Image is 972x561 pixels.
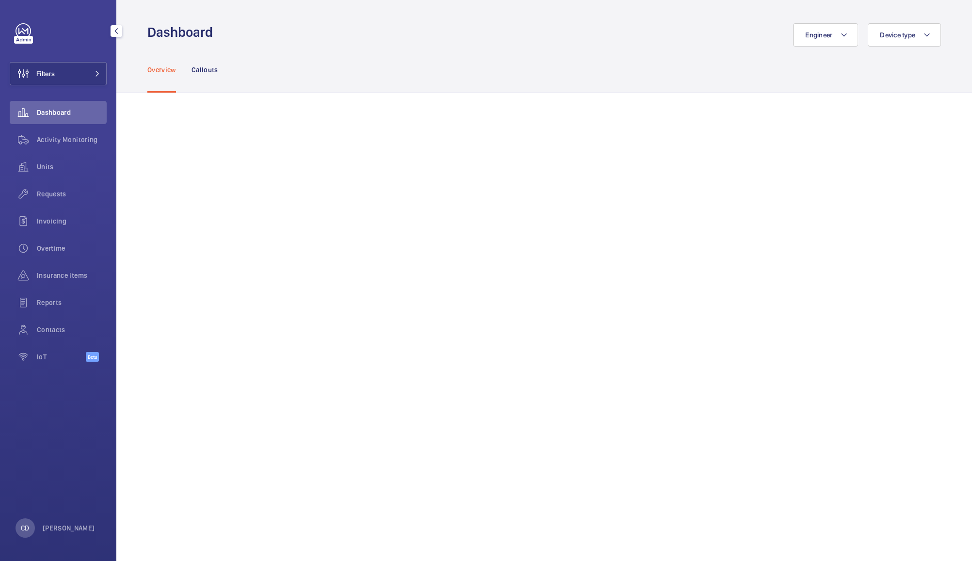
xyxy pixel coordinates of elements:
span: Contacts [37,325,107,335]
span: IoT [37,352,86,362]
span: Beta [86,352,99,362]
span: Engineer [805,31,832,39]
span: Reports [37,298,107,307]
span: Insurance items [37,271,107,280]
span: Filters [36,69,55,79]
p: [PERSON_NAME] [43,523,95,533]
span: Dashboard [37,108,107,117]
button: Device type [868,23,941,47]
p: Overview [147,65,176,75]
h1: Dashboard [147,23,219,41]
button: Engineer [793,23,858,47]
p: Callouts [191,65,218,75]
button: Filters [10,62,107,85]
span: Requests [37,189,107,199]
span: Invoicing [37,216,107,226]
p: CD [21,523,29,533]
span: Overtime [37,243,107,253]
span: Device type [880,31,915,39]
span: Activity Monitoring [37,135,107,144]
span: Units [37,162,107,172]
